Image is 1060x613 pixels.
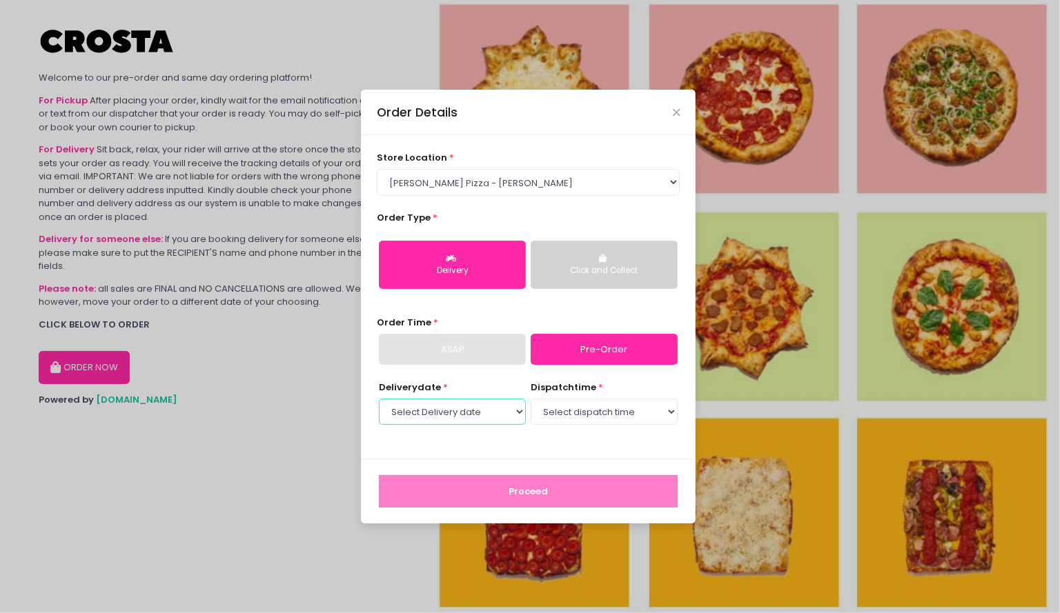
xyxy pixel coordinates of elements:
a: Pre-Order [531,334,678,365]
span: dispatch time [531,381,596,394]
div: Order Details [377,103,458,121]
button: Delivery [379,241,526,289]
div: Delivery [389,265,516,277]
div: Click and Collect [540,265,668,277]
span: Order Type [377,211,431,224]
span: Order Time [377,316,431,329]
button: Click and Collect [531,241,678,289]
span: store location [377,151,447,164]
button: Proceed [379,475,678,508]
span: Delivery date [379,381,441,394]
button: Close [673,109,680,116]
